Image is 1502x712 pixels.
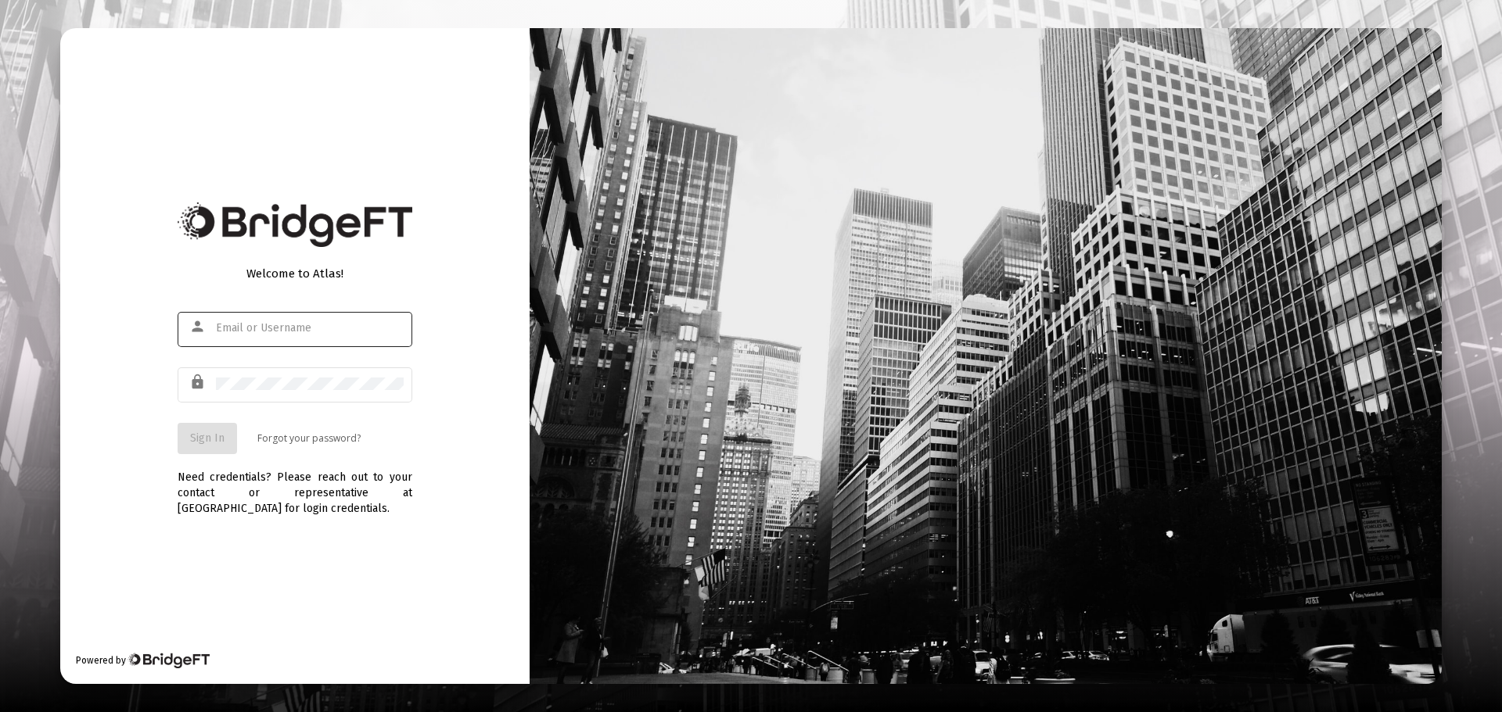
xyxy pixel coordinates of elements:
img: Bridge Financial Technology Logo [178,202,412,247]
button: Sign In [178,423,237,454]
input: Email or Username [216,322,404,335]
a: Forgot your password? [257,431,361,446]
mat-icon: lock [189,373,208,392]
img: Bridge Financial Technology Logo [128,653,210,668]
mat-icon: person [189,317,208,336]
div: Need credentials? Please reach out to your contact or representative at [GEOGRAPHIC_DATA] for log... [178,454,412,517]
div: Welcome to Atlas! [178,266,412,281]
div: Powered by [76,653,210,668]
span: Sign In [190,431,225,445]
